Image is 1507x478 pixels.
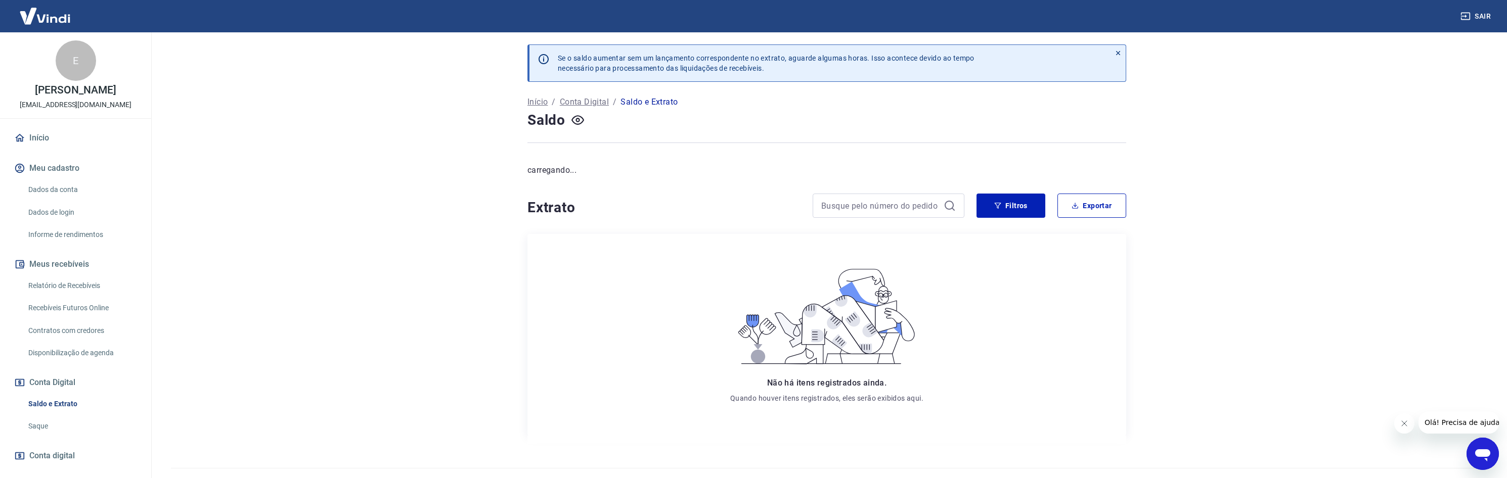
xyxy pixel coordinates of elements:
[552,96,555,108] p: /
[613,96,616,108] p: /
[12,157,139,179] button: Meu cadastro
[527,96,548,108] a: Início
[560,96,609,108] a: Conta Digital
[12,253,139,275] button: Meus recebíveis
[24,224,139,245] a: Informe de rendimentos
[24,202,139,223] a: Dados de login
[527,198,801,218] h4: Extrato
[620,96,678,108] p: Saldo e Extrato
[29,449,75,463] span: Conta digital
[977,194,1045,218] button: Filtros
[24,179,139,200] a: Dados da conta
[6,7,85,15] span: Olá! Precisa de ajuda?
[1467,438,1499,470] iframe: Botão para abrir a janela de mensagens
[24,394,139,414] a: Saldo e Extrato
[1419,411,1499,434] iframe: Mensagem da empresa
[730,393,923,403] p: Quando houver itens registrados, eles serão exibidos aqui.
[12,445,139,467] a: Conta digital
[12,1,78,31] img: Vindi
[767,378,887,388] span: Não há itens registrados ainda.
[1458,7,1495,26] button: Sair
[527,164,1126,176] p: carregando...
[20,100,131,110] p: [EMAIL_ADDRESS][DOMAIN_NAME]
[24,275,139,296] a: Relatório de Recebíveis
[24,343,139,363] a: Disponibilização de agenda
[24,298,139,318] a: Recebíveis Futuros Online
[12,371,139,394] button: Conta Digital
[35,85,116,95] p: [PERSON_NAME]
[24,320,139,341] a: Contratos com credores
[1057,194,1126,218] button: Exportar
[821,198,940,213] input: Busque pelo número do pedido
[527,110,565,130] h4: Saldo
[56,40,96,81] div: E
[12,127,139,149] a: Início
[558,53,974,73] p: Se o saldo aumentar sem um lançamento correspondente no extrato, aguarde algumas horas. Isso acon...
[1394,413,1414,434] iframe: Fechar mensagem
[24,416,139,437] a: Saque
